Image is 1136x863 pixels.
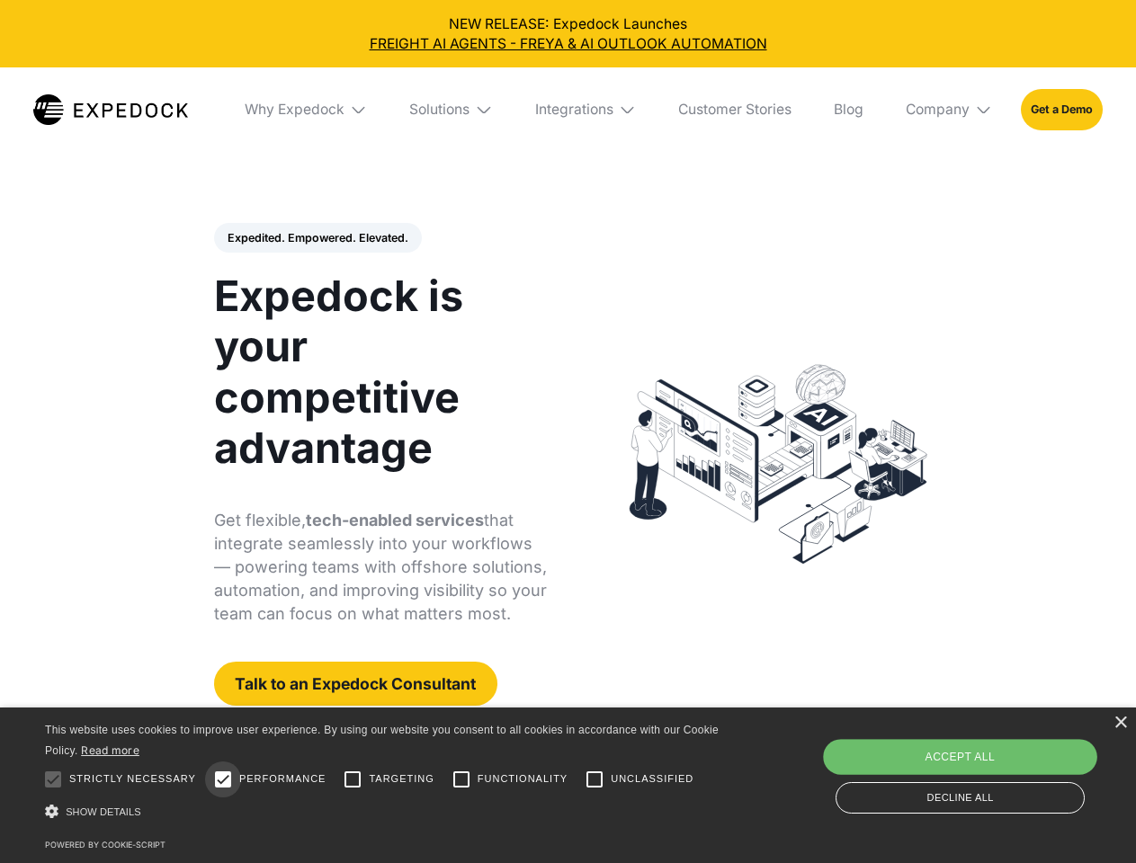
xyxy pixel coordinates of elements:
[14,34,1123,54] a: FREIGHT AI AGENTS - FREYA & AI OUTLOOK AUTOMATION
[819,67,877,152] a: Blog
[45,724,719,757] span: This website uses cookies to improve user experience. By using our website you consent to all coo...
[891,67,1006,152] div: Company
[611,771,693,787] span: Unclassified
[214,271,548,473] h1: Expedock is your competitive advantage
[409,101,470,119] div: Solutions
[306,511,484,529] strong: tech-enabled services
[14,14,1123,54] div: NEW RELEASE: Expedock Launches
[906,101,970,119] div: Company
[823,739,1096,775] div: Accept all
[66,806,141,817] span: Show details
[245,101,344,119] div: Why Expedock
[664,67,805,152] a: Customer Stories
[239,771,326,787] span: Performance
[369,771,434,787] span: Targeting
[535,101,613,119] div: Integrations
[836,669,1136,863] iframe: Chat Widget
[396,67,507,152] div: Solutions
[1021,89,1103,129] a: Get a Demo
[478,771,568,787] span: Functionality
[81,743,139,757] a: Read more
[45,800,725,824] div: Show details
[214,662,497,706] a: Talk to an Expedock Consultant
[69,771,196,787] span: Strictly necessary
[230,67,381,152] div: Why Expedock
[45,840,165,850] a: Powered by cookie-script
[521,67,650,152] div: Integrations
[214,509,548,626] p: Get flexible, that integrate seamlessly into your workflows — powering teams with offshore soluti...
